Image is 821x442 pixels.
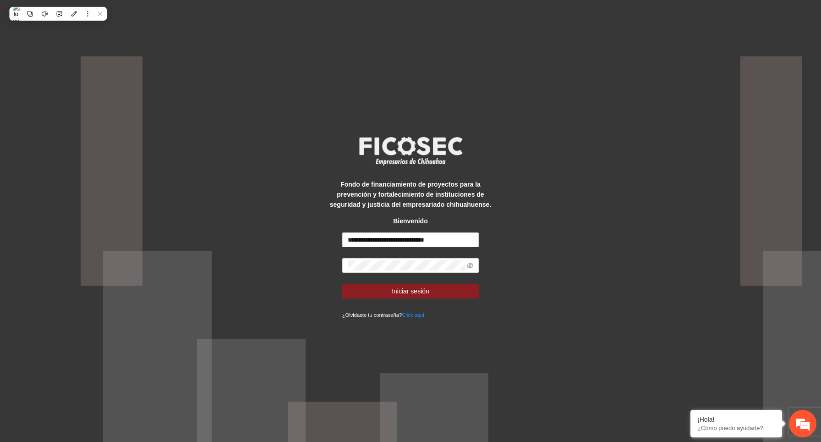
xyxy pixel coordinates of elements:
[150,5,172,27] div: Minimizar ventana de chat en vivo
[697,416,775,423] div: ¡Hola!
[53,122,126,215] span: Estamos en línea.
[342,312,424,318] small: ¿Olvidaste tu contraseña?
[467,262,473,269] span: eye-invisible
[697,425,775,431] p: ¿Cómo puedo ayudarte?
[353,134,468,168] img: logo
[342,284,479,298] button: Iniciar sesión
[48,47,154,59] div: Chatee con nosotros ahora
[402,312,424,318] a: Click aqui
[393,217,427,225] strong: Bienvenido
[5,250,175,282] textarea: Escriba su mensaje y pulse “Intro”
[330,181,491,208] strong: Fondo de financiamiento de proyectos para la prevención y fortalecimiento de instituciones de seg...
[392,286,429,296] span: Iniciar sesión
